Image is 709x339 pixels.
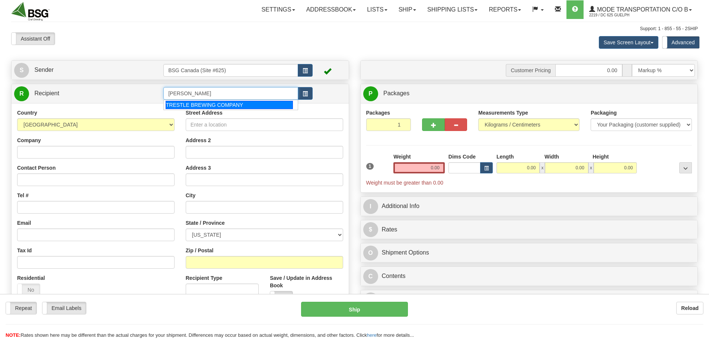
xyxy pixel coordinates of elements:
label: Length [496,153,514,160]
input: Enter a location [186,118,343,131]
b: Reload [681,305,699,311]
input: Recipient Id [163,87,298,100]
label: Residential [17,274,45,282]
label: Width [544,153,559,160]
a: Ship [393,0,422,19]
a: Mode Transportation c/o B 2219 / DC 625 Guelph [584,0,697,19]
span: C [363,292,378,307]
span: Weight must be greater than 0.00 [366,180,444,186]
label: Packages [366,109,390,116]
button: Save Screen Layout [599,36,658,49]
button: Reload [676,302,703,314]
span: NOTE: [6,332,20,338]
div: TRESTLE BREWING COMPANY [166,101,293,109]
label: Country [17,109,37,116]
a: Lists [361,0,393,19]
span: O [363,246,378,260]
span: C [363,269,378,284]
div: ... [679,162,692,173]
img: logo2219.jpg [11,2,49,21]
span: I [363,199,378,214]
label: Assistant Off [12,33,55,45]
label: Recipient Type [186,274,223,282]
a: OShipment Options [363,245,695,260]
span: x [540,162,545,173]
a: IAdditional Info [363,199,695,214]
div: Support: 1 - 855 - 55 - 2SHIP [11,26,698,32]
label: Address 2 [186,137,211,144]
label: Advanced [662,36,699,48]
label: Measurements Type [478,109,528,116]
a: Settings [256,0,301,19]
span: Packages [383,90,409,96]
label: State / Province [186,219,225,227]
label: Tel # [17,192,29,199]
label: Tax Id [17,247,32,254]
span: Recipient [34,90,59,96]
label: Packaging [591,109,617,116]
span: x [588,162,594,173]
a: Addressbook [301,0,362,19]
span: Sender [34,67,54,73]
span: 2219 / DC 625 Guelph [589,12,645,19]
label: Street Address [186,109,223,116]
span: Customer Pricing [506,64,555,77]
span: P [363,86,378,101]
input: Sender Id [163,64,298,77]
button: Ship [301,302,408,317]
label: Email Labels [42,302,86,314]
a: Reports [483,0,527,19]
label: Weight [393,153,411,160]
span: R [14,86,29,101]
span: Mode Transportation c/o B [595,6,688,13]
a: Shipping lists [422,0,483,19]
label: Save / Update in Address Book [270,274,343,289]
label: Email [17,219,31,227]
a: CCustoms [363,292,695,307]
label: No [17,284,40,296]
a: S Sender [14,63,163,78]
span: 1 [366,163,374,170]
a: $Rates [363,222,695,237]
label: Repeat [6,302,36,314]
label: Dims Code [448,153,476,160]
span: S [14,63,29,78]
label: City [186,192,195,199]
label: No [270,291,293,303]
span: $ [363,222,378,237]
a: P Packages [363,86,695,101]
a: CContents [363,269,695,284]
label: Zip / Postal [186,247,214,254]
label: Contact Person [17,164,55,172]
label: Company [17,137,41,144]
a: R Recipient [14,86,147,101]
a: here [367,332,377,338]
label: Address 3 [186,164,211,172]
label: Height [593,153,609,160]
